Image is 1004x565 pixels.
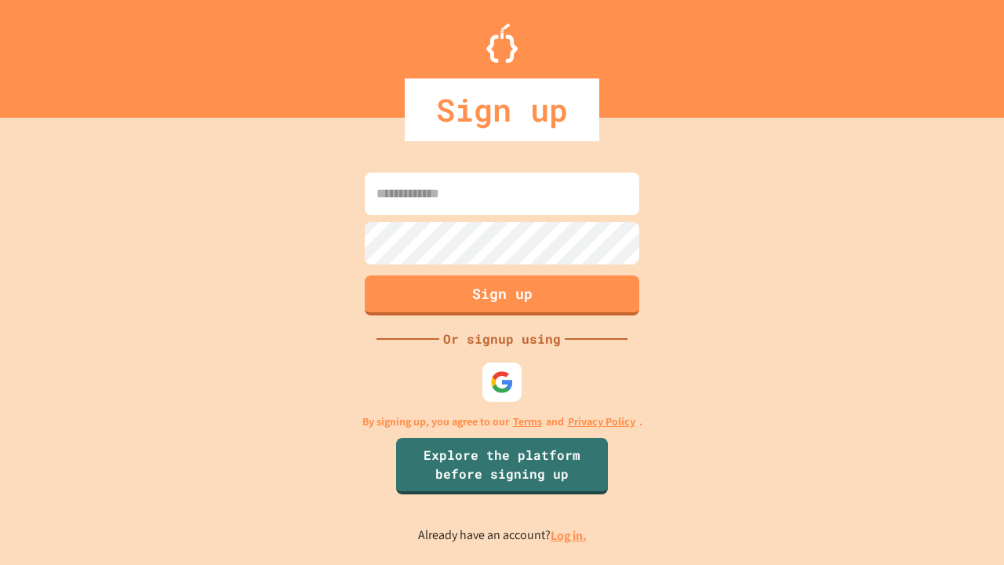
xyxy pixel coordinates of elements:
[486,24,518,63] img: Logo.svg
[362,414,642,430] p: By signing up, you agree to our and .
[365,275,639,315] button: Sign up
[439,330,565,348] div: Or signup using
[490,370,514,394] img: google-icon.svg
[513,414,542,430] a: Terms
[568,414,635,430] a: Privacy Policy
[396,438,608,494] a: Explore the platform before signing up
[551,527,587,544] a: Log in.
[405,78,599,141] div: Sign up
[418,526,587,545] p: Already have an account?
